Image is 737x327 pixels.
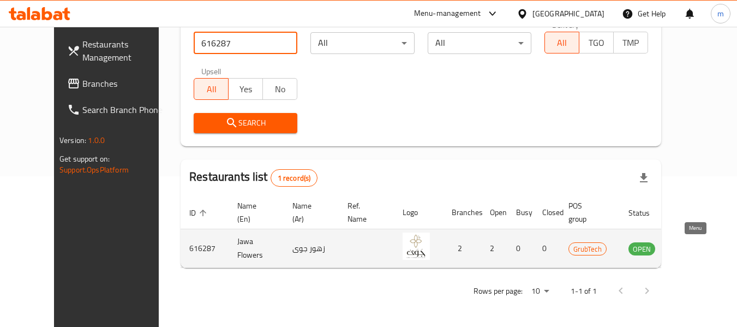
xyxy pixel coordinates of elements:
[443,196,481,229] th: Branches
[233,81,259,97] span: Yes
[271,173,317,183] span: 1 record(s)
[284,229,339,268] td: زهور جوى
[228,78,263,100] button: Yes
[59,152,110,166] span: Get support on:
[527,283,553,300] div: Rows per page:
[59,163,129,177] a: Support.OpsPlatform
[194,113,297,133] button: Search
[394,196,443,229] th: Logo
[481,196,507,229] th: Open
[549,35,575,51] span: All
[181,229,229,268] td: 616287
[628,242,655,255] div: OPEN
[569,243,606,255] span: GrubTech
[628,243,655,255] span: OPEN
[507,196,534,229] th: Busy
[189,206,210,219] span: ID
[347,199,381,225] span: Ref. Name
[262,78,297,100] button: No
[229,229,284,268] td: Jawa Flowers
[618,35,644,51] span: TMP
[428,32,531,54] div: All
[534,196,560,229] th: Closed
[507,229,534,268] td: 0
[292,199,326,225] span: Name (Ar)
[414,7,481,20] div: Menu-management
[443,229,481,268] td: 2
[403,233,430,260] img: Jawa Flowers
[267,81,293,97] span: No
[82,103,169,116] span: Search Branch Phone
[584,35,609,51] span: TGO
[194,32,297,54] input: Search for restaurant name or ID..
[579,32,614,53] button: TGO
[481,229,507,268] td: 2
[271,169,318,187] div: Total records count
[181,196,715,268] table: enhanced table
[59,133,86,147] span: Version:
[58,31,177,70] a: Restaurants Management
[717,8,724,20] span: m
[631,165,657,191] div: Export file
[189,169,317,187] h2: Restaurants list
[202,116,289,130] span: Search
[544,32,579,53] button: All
[88,133,105,147] span: 1.0.0
[199,81,224,97] span: All
[628,206,664,219] span: Status
[58,97,177,123] a: Search Branch Phone
[58,70,177,97] a: Branches
[82,38,169,64] span: Restaurants Management
[474,284,523,298] p: Rows per page:
[82,77,169,90] span: Branches
[237,199,271,225] span: Name (En)
[613,32,648,53] button: TMP
[194,78,229,100] button: All
[310,32,414,54] div: All
[571,284,597,298] p: 1-1 of 1
[201,67,221,75] label: Upsell
[534,229,560,268] td: 0
[532,8,604,20] div: [GEOGRAPHIC_DATA]
[568,199,607,225] span: POS group
[552,21,579,28] label: Delivery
